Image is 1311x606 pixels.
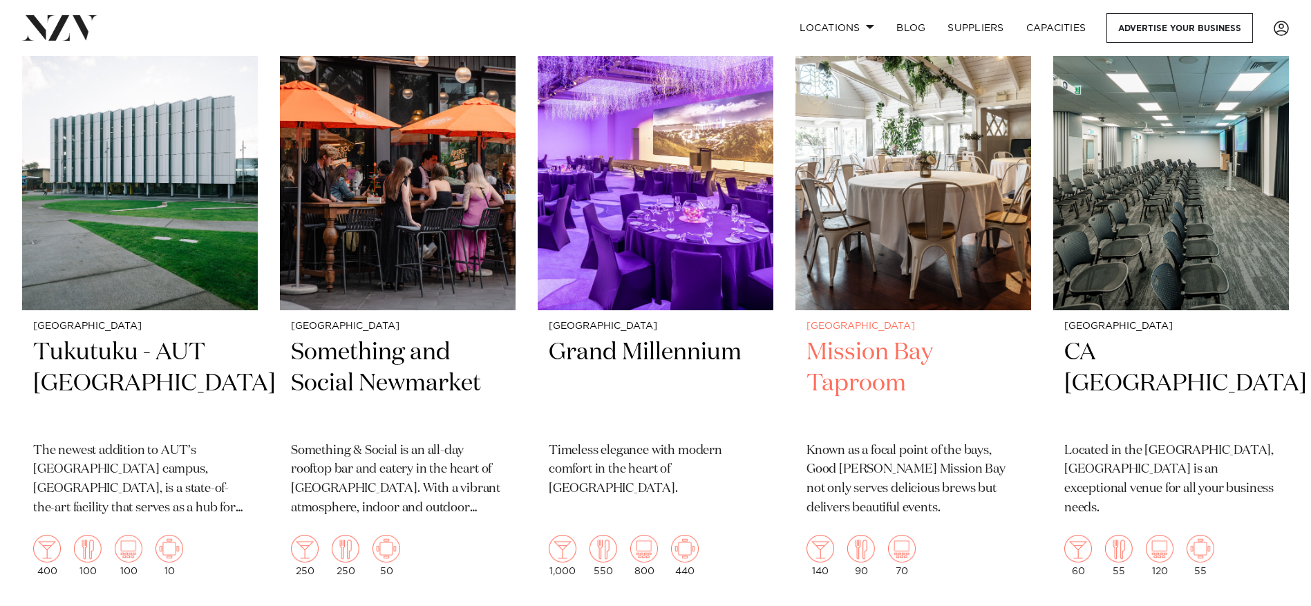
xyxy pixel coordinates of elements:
small: [GEOGRAPHIC_DATA] [33,321,247,332]
img: meeting.png [1187,535,1214,562]
div: 550 [590,535,617,576]
img: cocktail.png [549,535,576,562]
img: meeting.png [671,535,699,562]
img: dining.png [847,535,875,562]
div: 70 [888,535,916,576]
h2: Grand Millennium [549,337,762,430]
p: Timeless elegance with modern comfort in the heart of [GEOGRAPHIC_DATA]. [549,442,762,500]
img: theatre.png [115,535,142,562]
a: Locations [789,13,885,43]
img: dining.png [1105,535,1133,562]
p: Located in the [GEOGRAPHIC_DATA], [GEOGRAPHIC_DATA] is an exceptional venue for all your business... [1064,442,1278,519]
img: dining.png [590,535,617,562]
div: 100 [115,535,142,576]
a: SUPPLIERS [936,13,1015,43]
img: cocktail.png [33,535,61,562]
a: Capacities [1015,13,1097,43]
img: cocktail.png [807,535,834,562]
img: theatre.png [1146,535,1173,562]
img: dining.png [74,535,102,562]
div: 55 [1187,535,1214,576]
div: 55 [1105,535,1133,576]
small: [GEOGRAPHIC_DATA] [549,321,762,332]
small: [GEOGRAPHIC_DATA] [807,321,1020,332]
div: 50 [372,535,400,576]
h2: CA [GEOGRAPHIC_DATA] [1064,337,1278,430]
img: theatre.png [630,535,658,562]
img: meeting.png [155,535,183,562]
div: 400 [33,535,61,576]
small: [GEOGRAPHIC_DATA] [291,321,504,332]
small: [GEOGRAPHIC_DATA] [1064,321,1278,332]
div: 250 [332,535,359,576]
div: 250 [291,535,319,576]
img: dining.png [332,535,359,562]
h2: Mission Bay Taproom [807,337,1020,430]
img: cocktail.png [291,535,319,562]
p: Something & Social is an all-day rooftop bar and eatery in the heart of [GEOGRAPHIC_DATA]. With a... [291,442,504,519]
div: 10 [155,535,183,576]
div: 440 [671,535,699,576]
a: Advertise your business [1106,13,1253,43]
p: The newest addition to AUT’s [GEOGRAPHIC_DATA] campus, [GEOGRAPHIC_DATA], is a state-of-the-art f... [33,442,247,519]
h2: Something and Social Newmarket [291,337,504,430]
div: 100 [74,535,102,576]
p: Known as a focal point of the bays, Good [PERSON_NAME] Mission Bay not only serves delicious brew... [807,442,1020,519]
div: 120 [1146,535,1173,576]
div: 800 [630,535,658,576]
img: cocktail.png [1064,535,1092,562]
div: 1,000 [549,535,576,576]
div: 140 [807,535,834,576]
img: nzv-logo.png [22,15,97,40]
a: BLOG [885,13,936,43]
div: 90 [847,535,875,576]
div: 60 [1064,535,1092,576]
img: theatre.png [888,535,916,562]
img: meeting.png [372,535,400,562]
h2: Tukutuku - AUT [GEOGRAPHIC_DATA] [33,337,247,430]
